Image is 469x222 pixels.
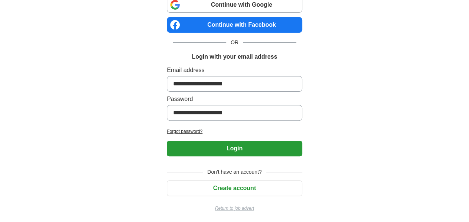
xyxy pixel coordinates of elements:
h1: Login with your email address [192,52,277,61]
a: Continue with Facebook [167,17,302,33]
button: Login [167,141,302,156]
a: Return to job advert [167,205,302,212]
label: Email address [167,66,302,75]
button: Create account [167,180,302,196]
label: Password [167,95,302,104]
span: Don't have an account? [203,168,266,176]
a: Forgot password? [167,128,302,135]
a: Create account [167,185,302,191]
span: OR [226,39,243,46]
